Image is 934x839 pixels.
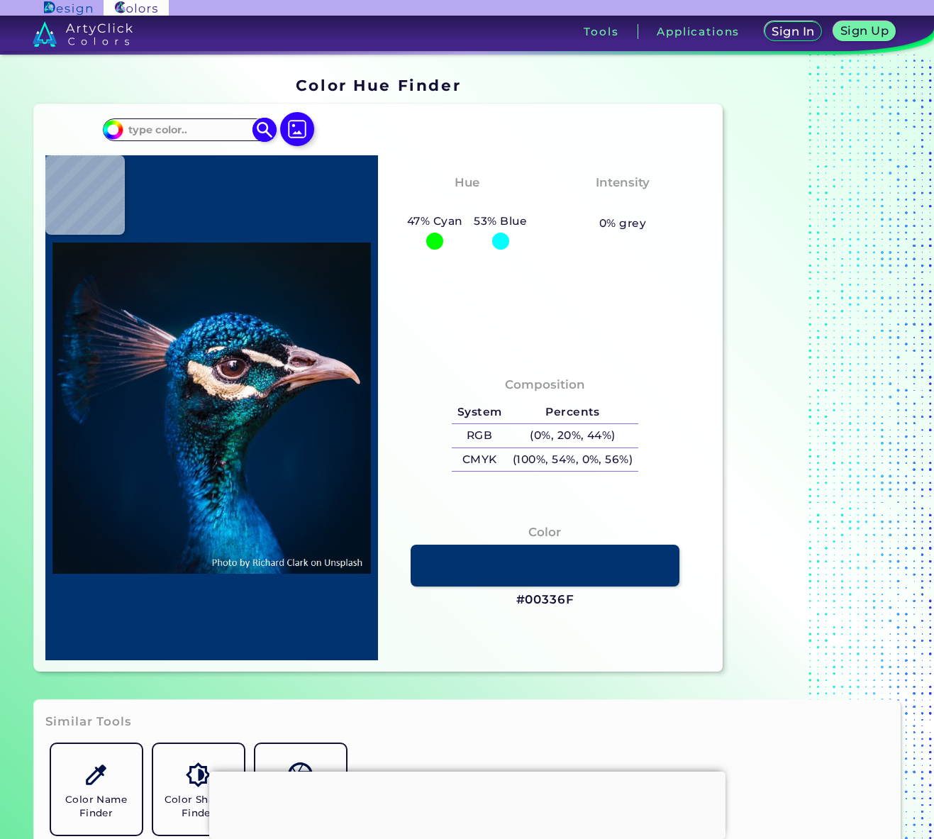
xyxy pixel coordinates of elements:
h5: Sign Up [843,26,886,36]
h4: Hue [455,172,479,193]
h3: #00336F [516,591,574,609]
h5: (0%, 20%, 44%) [507,424,638,448]
h3: Vibrant [592,195,654,212]
img: icon_color_name_finder.svg [84,762,109,787]
h4: Color [528,522,561,543]
img: icon_color_names_dictionary.svg [288,762,313,787]
h5: 0% grey [599,214,646,233]
h5: Percents [507,401,638,424]
h5: Sign In [774,26,813,37]
img: icon_color_shades.svg [186,762,211,787]
img: img_pavlin.jpg [52,162,372,653]
h5: (100%, 54%, 0%, 56%) [507,448,638,472]
h4: Composition [505,374,585,395]
h5: RGB [452,424,507,448]
img: ArtyClick Design logo [44,1,91,15]
h3: Applications [657,26,740,37]
iframe: Advertisement [209,772,725,835]
h3: Tools [584,26,618,37]
h5: Color Shades Finder [159,793,238,820]
h5: Color Name Finder [57,793,136,820]
h3: Cyan-Blue [427,195,507,212]
input: type color.. [123,121,255,140]
h1: Color Hue Finder [296,74,461,96]
h3: Similar Tools [45,713,132,730]
h5: CMYK [452,448,507,472]
img: icon picture [280,112,314,146]
h5: 47% Cyan [401,212,468,230]
a: Sign In [767,23,820,40]
img: icon search [252,118,277,143]
h5: 53% Blue [468,212,533,230]
img: logo_artyclick_colors_white.svg [33,21,133,47]
a: Sign Up [837,23,893,40]
h5: System [452,401,507,424]
h4: Intensity [596,172,650,193]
